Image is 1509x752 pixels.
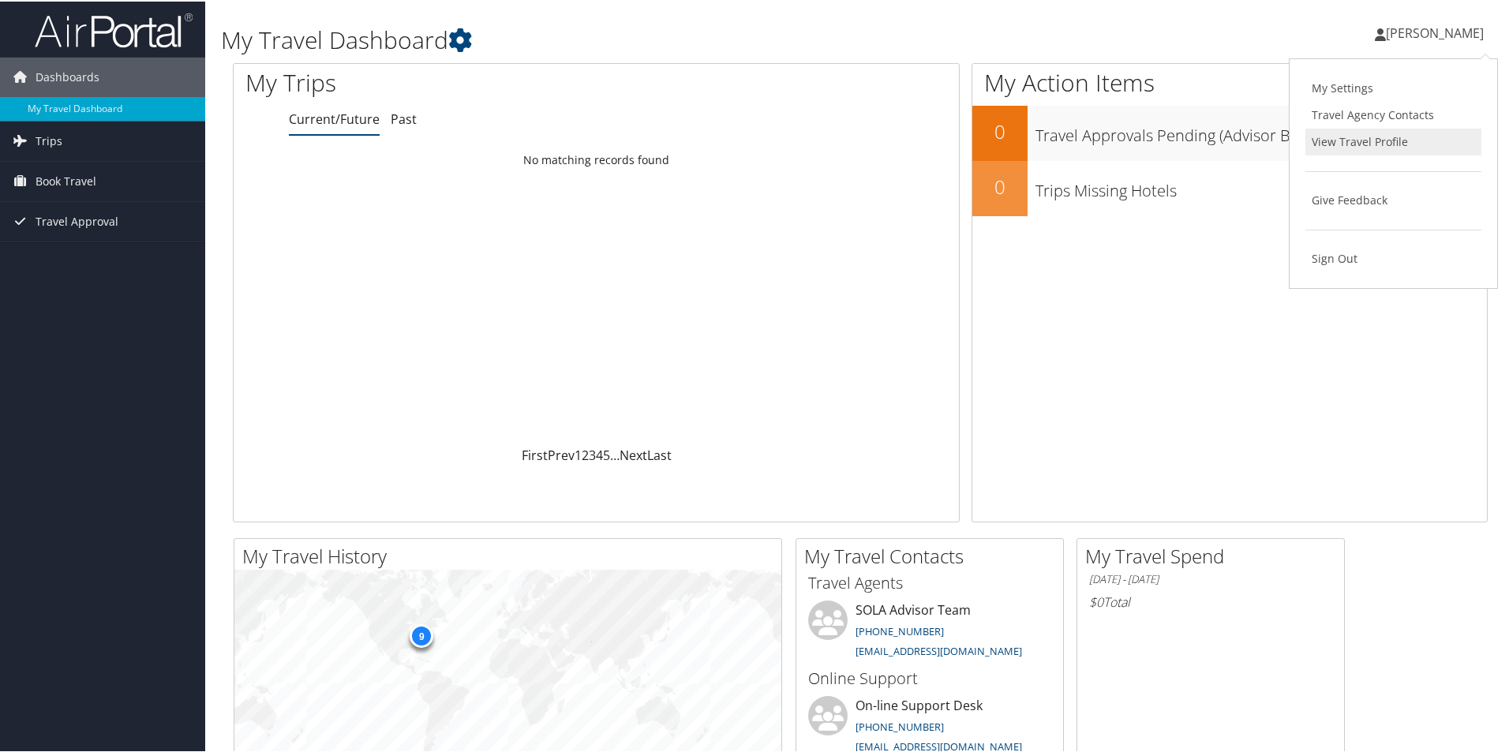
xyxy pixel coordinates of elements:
a: [PHONE_NUMBER] [856,718,944,732]
h3: Online Support [808,666,1051,688]
h3: Travel Approvals Pending (Advisor Booked) [1035,115,1487,145]
span: Travel Approval [36,200,118,240]
h2: 0 [972,172,1028,199]
span: [PERSON_NAME] [1386,23,1484,40]
a: [EMAIL_ADDRESS][DOMAIN_NAME] [856,738,1022,752]
td: No matching records found [234,144,959,173]
a: Last [647,445,672,462]
a: 1 [575,445,582,462]
a: My Settings [1305,73,1481,100]
span: Dashboards [36,56,99,95]
h1: My Travel Dashboard [221,22,1073,55]
a: 3 [589,445,596,462]
a: [PERSON_NAME] [1375,8,1500,55]
a: Current/Future [289,109,380,126]
a: 0Travel Approvals Pending (Advisor Booked) [972,104,1487,159]
h1: My Trips [245,65,645,98]
a: Prev [548,445,575,462]
h2: My Travel History [242,541,781,568]
a: Sign Out [1305,244,1481,271]
a: [EMAIL_ADDRESS][DOMAIN_NAME] [856,642,1022,657]
div: 9 [410,623,433,646]
span: Trips [36,120,62,159]
h2: My Travel Contacts [804,541,1063,568]
a: Travel Agency Contacts [1305,100,1481,127]
span: … [610,445,620,462]
a: Next [620,445,647,462]
h3: Travel Agents [808,571,1051,593]
a: 5 [603,445,610,462]
h1: My Action Items [972,65,1487,98]
h6: [DATE] - [DATE] [1089,571,1332,586]
li: SOLA Advisor Team [800,599,1059,664]
a: 0Trips Missing Hotels [972,159,1487,215]
a: View Travel Profile [1305,127,1481,154]
h3: Trips Missing Hotels [1035,170,1487,200]
a: Past [391,109,417,126]
span: $0 [1089,592,1103,609]
h2: 0 [972,117,1028,144]
span: Book Travel [36,160,96,200]
a: 2 [582,445,589,462]
h6: Total [1089,592,1332,609]
a: First [522,445,548,462]
a: [PHONE_NUMBER] [856,623,944,637]
a: 4 [596,445,603,462]
a: Give Feedback [1305,185,1481,212]
h2: My Travel Spend [1085,541,1344,568]
img: airportal-logo.png [35,10,193,47]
